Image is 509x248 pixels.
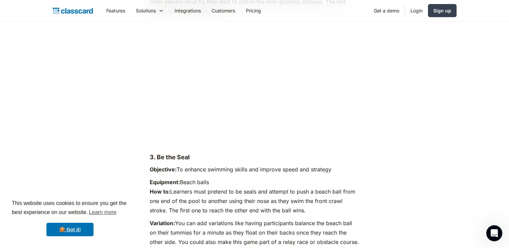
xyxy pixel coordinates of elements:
[150,140,359,150] p: ‍
[136,7,156,14] div: Solutions
[486,225,502,241] iframe: Intercom live chat
[150,188,170,195] strong: How to:
[150,177,359,215] p: Beach balls Learners must pretend to be seals and attempt to push a beach ball from one end of th...
[5,193,135,243] div: cookieconsent
[150,220,175,226] strong: Variation:
[150,179,180,185] strong: Equipment:
[206,3,241,18] a: Customers
[46,223,94,236] a: dismiss cookie message
[150,32,359,138] iframe: YouTube video player
[405,3,428,18] a: Login
[368,3,405,18] a: Get a demo
[53,6,93,15] a: home
[241,3,266,18] a: Pricing
[101,3,131,18] a: Features
[150,166,177,173] strong: Objective:
[169,3,206,18] a: Integrations
[150,218,359,247] p: You can add variations like having participants balance the beach ball on their tummies for a min...
[12,199,128,217] span: This website uses cookies to ensure you get the best experience on our website.
[433,7,451,14] div: Sign up
[150,153,359,161] h4: 3. Be the Seal
[150,165,359,174] p: To enhance swimming skills and improve speed and strategy
[428,4,457,17] a: Sign up
[88,207,117,217] a: learn more about cookies
[150,19,359,29] p: ‍
[131,3,169,18] div: Solutions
